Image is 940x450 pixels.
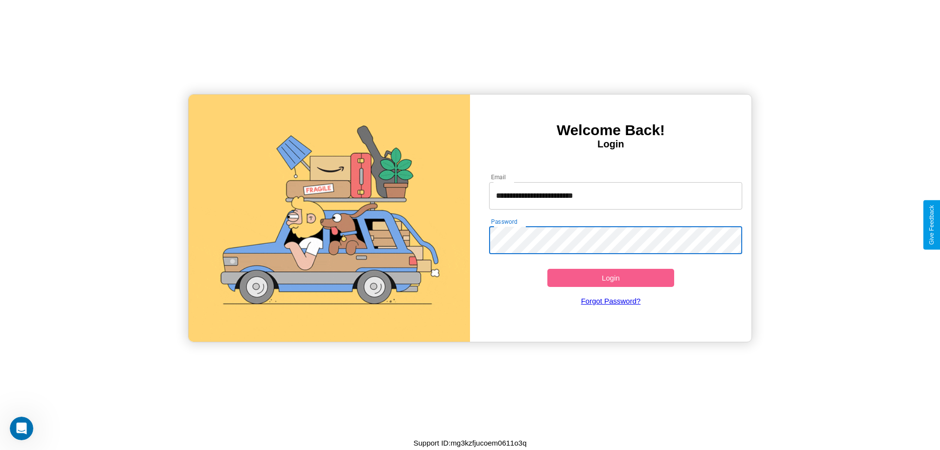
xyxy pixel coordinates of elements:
h3: Welcome Back! [470,122,752,139]
iframe: Intercom live chat [10,417,33,440]
label: Password [491,217,517,226]
label: Email [491,173,506,181]
button: Login [547,269,674,287]
h4: Login [470,139,752,150]
img: gif [188,95,470,342]
a: Forgot Password? [484,287,738,315]
p: Support ID: mg3kzfjucoem0611o3q [414,436,527,450]
div: Give Feedback [928,205,935,245]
